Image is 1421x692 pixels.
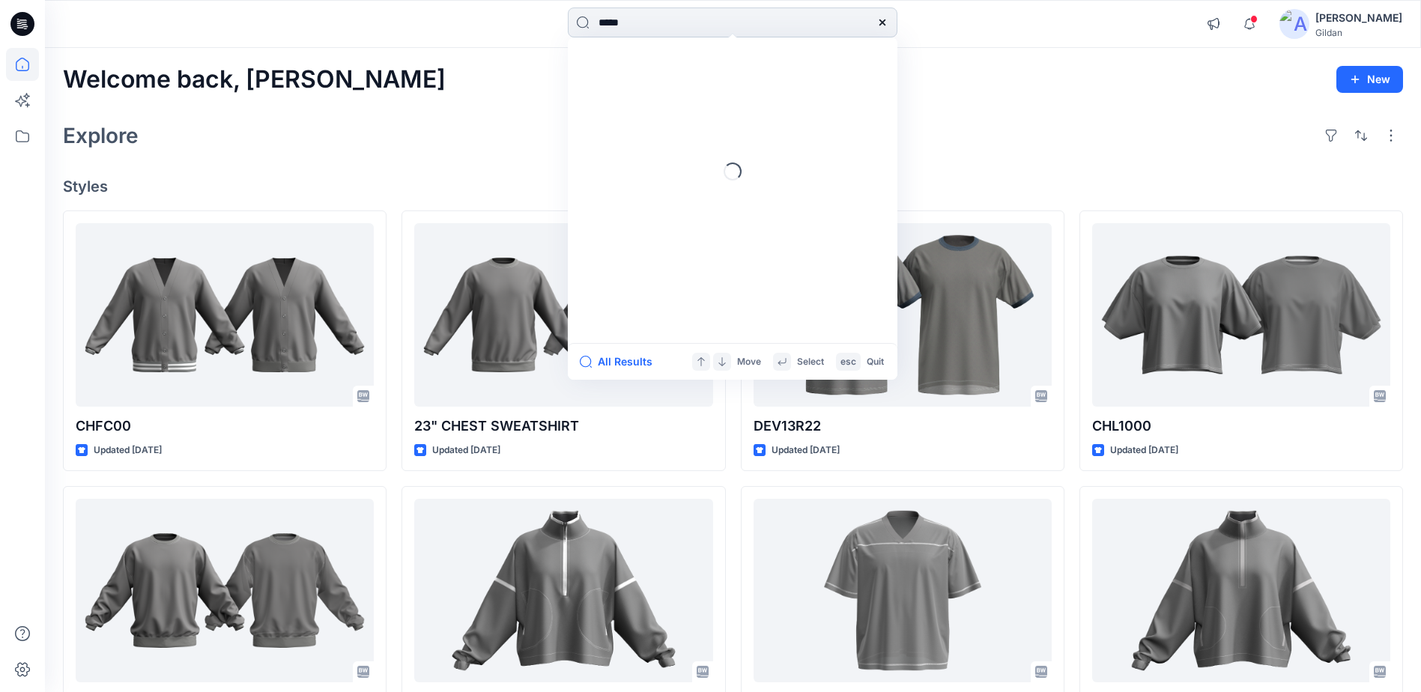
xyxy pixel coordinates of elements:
button: New [1336,66,1403,93]
a: DEV13R22 [754,223,1052,407]
h2: Explore [63,124,139,148]
button: All Results [580,353,662,371]
p: esc [840,354,856,370]
p: 23" CHEST SWEATSHIRT [414,416,712,437]
div: [PERSON_NAME] [1315,9,1402,27]
a: CHL1000 [1092,223,1390,407]
p: Updated [DATE] [432,443,500,458]
p: Select [797,354,824,370]
p: Move [737,354,761,370]
div: Gildan [1315,27,1402,38]
a: S600 [76,499,374,682]
h4: Styles [63,177,1403,195]
p: Quit [867,354,884,370]
a: CHFC00 [76,223,374,407]
p: Updated [DATE] [94,443,162,458]
h2: Welcome back, [PERSON_NAME] [63,66,446,94]
p: Updated [DATE] [1110,443,1178,458]
img: avatar [1279,9,1309,39]
a: 23" CHEST SWEATSHIRT [414,223,712,407]
a: SH80L 1ST PROTO [414,499,712,682]
p: CHFC00 [76,416,374,437]
p: DEV13R22 [754,416,1052,437]
a: SH80L JSS [1092,499,1390,682]
p: Updated [DATE] [772,443,840,458]
a: SM1000 [754,499,1052,682]
p: CHL1000 [1092,416,1390,437]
